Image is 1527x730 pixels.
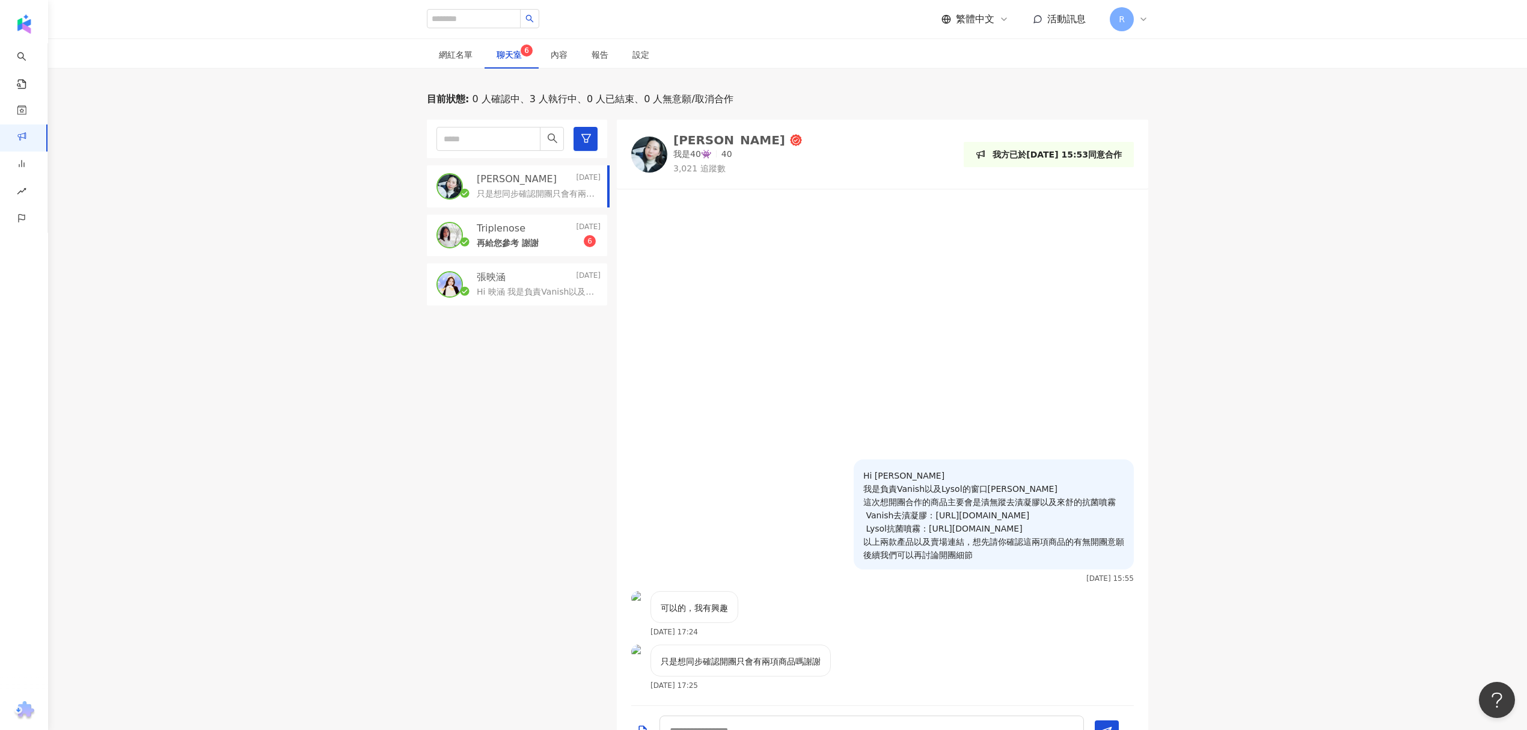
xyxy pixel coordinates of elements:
span: 繁體中文 [956,13,994,26]
div: [PERSON_NAME] [673,134,785,146]
p: 可以的，我有興趣 [661,601,728,615]
p: 張映涵 [477,271,506,284]
img: KOL Avatar [438,174,462,198]
p: 目前狀態 : [427,93,469,106]
p: 我是40👾 [673,149,711,161]
span: R [1119,13,1125,26]
p: 只是想同步確認開團只會有兩項商品嗎謝謝 [661,655,821,668]
p: 只是想同步確認開團只會有兩項商品嗎謝謝 [477,188,596,200]
img: KOL Avatar [438,272,462,296]
p: [PERSON_NAME] [477,173,557,186]
p: [DATE] 17:25 [650,681,698,690]
p: [DATE] [576,222,601,235]
span: rise [17,179,26,206]
span: 6 [587,237,592,245]
a: KOL Avatar[PERSON_NAME]我是40👾403,021 追蹤數 [631,134,802,174]
span: search [525,14,534,23]
p: Triplenose [477,222,525,235]
sup: 6 [521,44,533,57]
img: KOL Avatar [631,136,667,173]
img: KOL Avatar [438,223,462,247]
img: logo icon [14,14,34,34]
div: 網紅名單 [439,48,473,61]
p: Hi 映涵 我是負責Vanish以及Lysol的窗口[PERSON_NAME] 這次想開團合作的商品主要會是漬無蹤去漬凝膠以及來舒的抗菌噴霧 Vanish去漬凝膠：[URL][DOMAIN_NA... [477,286,596,298]
p: 3,021 追蹤數 [673,163,802,175]
span: search [547,133,558,144]
span: 0 人確認中、3 人執行中、0 人已結束、0 人無意願/取消合作 [469,93,733,106]
img: KOL Avatar [631,591,646,606]
span: 活動訊息 [1047,13,1086,25]
div: 內容 [551,48,568,61]
p: [DATE] 15:55 [1086,574,1134,583]
p: 再給您參考 謝謝 [477,238,539,250]
p: Hi [PERSON_NAME] 我是負責Vanish以及Lysol的窗口[PERSON_NAME] 這次想開團合作的商品主要會是漬無蹤去漬凝膠以及來舒的抗菌噴霧 Vanish去漬凝膠：[URL... [863,469,1124,562]
div: 設定 [632,48,649,61]
p: [DATE] [576,271,601,284]
span: filter [581,133,592,144]
div: 報告 [592,48,608,61]
p: [DATE] [576,173,601,186]
span: 聊天室 [497,51,527,59]
sup: 6 [584,235,596,247]
p: [DATE] 17:24 [650,628,698,636]
img: KOL Avatar [631,645,646,659]
p: 40 [721,149,732,161]
span: 6 [524,46,529,55]
img: chrome extension [13,701,36,720]
a: search [17,43,41,90]
iframe: Help Scout Beacon - Open [1479,682,1515,718]
p: 我方已於[DATE] 15:53同意合作 [993,148,1122,161]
